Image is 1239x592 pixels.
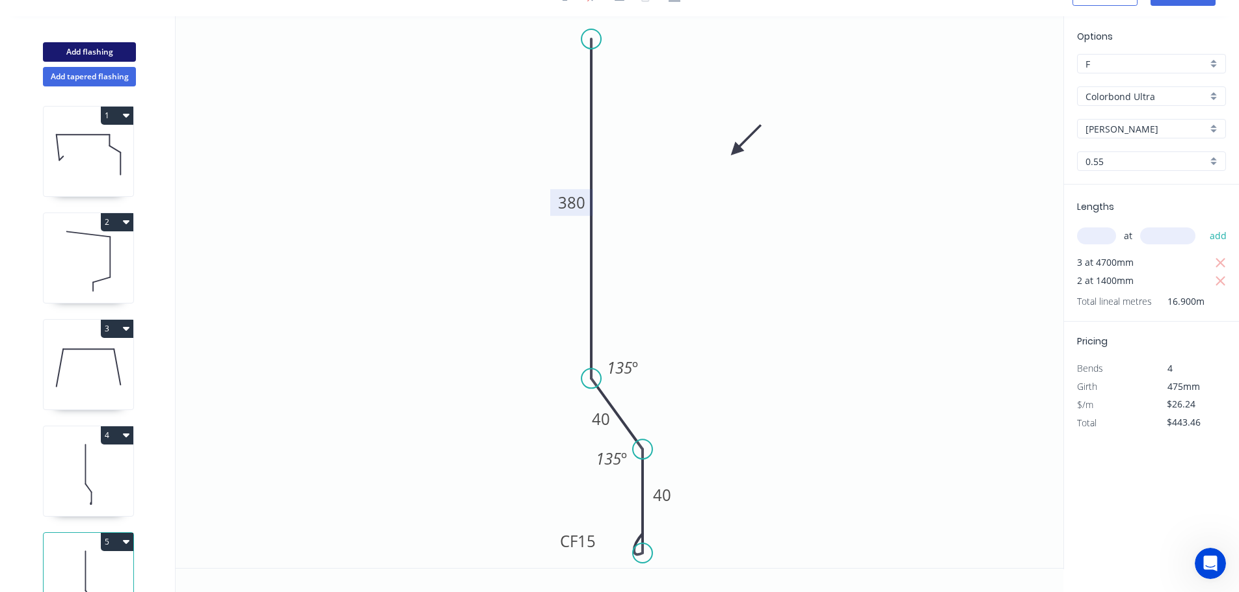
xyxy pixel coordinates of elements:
[1077,362,1103,374] span: Bends
[1167,362,1173,374] span: 4
[560,530,578,552] tspan: CF
[1077,253,1134,272] span: 3 at 4700mm
[596,448,621,469] tspan: 135
[632,357,638,378] tspan: º
[1077,272,1134,290] span: 2 at 1400mm
[1086,155,1207,168] input: Thickness
[607,357,632,378] tspan: 135
[101,533,133,551] button: 5
[101,426,133,444] button: 4
[43,67,136,86] button: Add tapered flashing
[101,320,133,338] button: 3
[1195,548,1226,579] iframe: Intercom live chat
[1124,227,1132,245] span: at
[1077,292,1152,311] span: Total lineal metres
[1077,380,1097,393] span: Girth
[176,16,1063,568] svg: 0
[1086,122,1207,136] input: Colour
[1167,380,1200,393] span: 475mm
[1077,417,1097,429] span: Total
[621,448,627,469] tspan: º
[43,42,136,62] button: Add flashing
[101,107,133,125] button: 1
[558,192,585,213] tspan: 380
[1077,30,1113,43] span: Options
[101,213,133,231] button: 2
[1203,225,1234,247] button: add
[578,530,596,552] tspan: 15
[1086,90,1207,103] input: Material
[1152,292,1205,311] span: 16.900m
[1077,200,1114,213] span: Lengths
[592,408,610,430] tspan: 40
[653,484,671,506] tspan: 40
[1077,398,1093,411] span: $/m
[1086,57,1207,71] input: Price level
[1077,335,1108,348] span: Pricing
